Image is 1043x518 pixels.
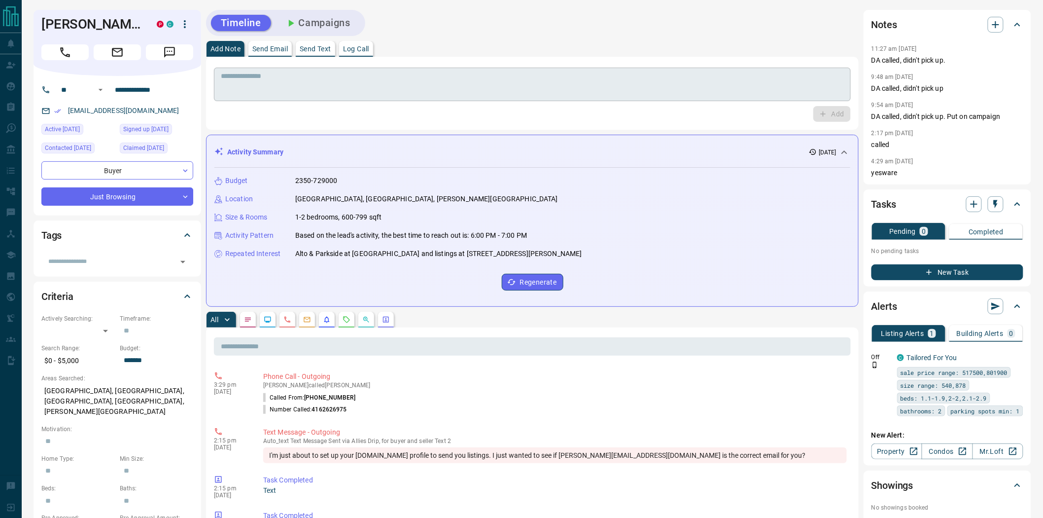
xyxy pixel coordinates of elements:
svg: Email Verified [54,108,61,114]
svg: Agent Actions [382,316,390,324]
p: yesware [871,168,1023,178]
div: condos.ca [167,21,174,28]
svg: Lead Browsing Activity [264,316,272,324]
p: Timeframe: [120,314,193,323]
p: [DATE] [214,388,248,395]
p: Pending [889,228,916,235]
p: Repeated Interest [225,249,280,259]
div: Just Browsing [41,187,193,206]
p: Text Message - Outgoing [263,427,847,438]
div: Sun Oct 14 2018 [120,124,193,138]
a: Property [871,444,922,459]
h1: [PERSON_NAME] [41,16,142,32]
div: I'm just about to set up your [DOMAIN_NAME] profile to send you listings. I just wanted to see if... [263,447,847,463]
p: [DATE] [214,444,248,451]
p: Text Message Sent via Allies Drip, for buyer and seller Text 2 [263,438,847,444]
p: Beds: [41,484,115,493]
p: [DATE] [214,492,248,499]
p: Baths: [120,484,193,493]
span: parking spots min: 1 [951,406,1020,416]
p: Off [871,353,891,362]
p: 2:17 pm [DATE] [871,130,913,137]
p: Log Call [343,45,369,52]
svg: Calls [283,316,291,324]
p: DA called, didn't pick up. [871,55,1023,66]
span: Message [146,44,193,60]
span: Active [DATE] [45,124,80,134]
p: All [210,316,218,323]
p: 2:15 pm [214,437,248,444]
div: Criteria [41,285,193,308]
svg: Requests [343,316,350,324]
p: Completed [969,228,1004,235]
p: Location [225,194,253,204]
a: Tailored For You [907,354,957,362]
h2: Criteria [41,289,73,304]
span: Email [94,44,141,60]
p: 9:54 am [DATE] [871,102,913,109]
svg: Push Notification Only [871,362,878,369]
p: Text [263,485,847,496]
p: Search Range: [41,344,115,353]
p: Min Size: [120,454,193,463]
div: property.ca [157,21,164,28]
a: Condos [922,444,973,459]
button: New Task [871,264,1023,280]
span: Contacted [DATE] [45,143,91,153]
div: Wed Jun 09 2021 [120,143,193,156]
p: 1-2 bedrooms, 600-799 sqft [295,212,382,222]
div: Thu Aug 14 2025 [41,124,115,138]
h2: Showings [871,478,913,493]
p: No showings booked [871,503,1023,512]
div: Tags [41,223,193,247]
h2: Alerts [871,298,897,314]
span: beds: 1.1-1.9,2-2,2.1-2.9 [901,393,987,403]
p: No pending tasks [871,244,1023,259]
div: Buyer [41,161,193,180]
p: Add Note [210,45,241,52]
p: Activity Pattern [225,230,274,241]
span: size range: 540,878 [901,380,966,390]
p: Alto & Parkside at [GEOGRAPHIC_DATA] and listings at [STREET_ADDRESS][PERSON_NAME] [295,249,582,259]
p: DA called, didn't pick up. Put on campaign [871,111,1023,122]
p: 0 [922,228,926,235]
p: Number Called: [263,405,347,414]
a: Mr.Loft [973,444,1023,459]
p: Phone Call - Outgoing [263,371,847,382]
button: Campaigns [275,15,360,31]
p: [DATE] [819,148,836,157]
div: Alerts [871,295,1023,318]
p: Called From: [263,393,355,402]
p: Send Text [300,45,331,52]
div: Activity Summary[DATE] [214,143,850,161]
svg: Listing Alerts [323,316,331,324]
p: 9:48 am [DATE] [871,74,913,80]
span: Call [41,44,89,60]
span: Claimed [DATE] [123,143,164,153]
p: DA called, didn't pick up [871,83,1023,94]
p: Size & Rooms [225,212,268,222]
p: Budget [225,176,248,186]
p: New Alert: [871,430,1023,441]
p: 3:29 pm [214,381,248,388]
span: [PHONE_NUMBER] [304,394,355,401]
button: Timeline [211,15,271,31]
p: called [871,140,1023,150]
p: Budget: [120,344,193,353]
span: auto_text [263,438,289,444]
h2: Tags [41,227,62,243]
div: Sun Aug 17 2025 [41,143,115,156]
p: Building Alerts [957,330,1004,337]
span: bathrooms: 2 [901,406,942,416]
span: Signed up [DATE] [123,124,169,134]
a: [EMAIL_ADDRESS][DOMAIN_NAME] [68,107,179,114]
div: Tasks [871,192,1023,216]
h2: Notes [871,17,897,33]
p: Activity Summary [227,147,283,157]
p: Based on the lead's activity, the best time to reach out is: 6:00 PM - 7:00 PM [295,230,527,241]
p: Areas Searched: [41,374,193,383]
p: Task Completed [263,475,847,485]
p: 4:29 am [DATE] [871,158,913,165]
span: sale price range: 517500,801900 [901,368,1008,377]
p: 2:15 pm [214,485,248,492]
